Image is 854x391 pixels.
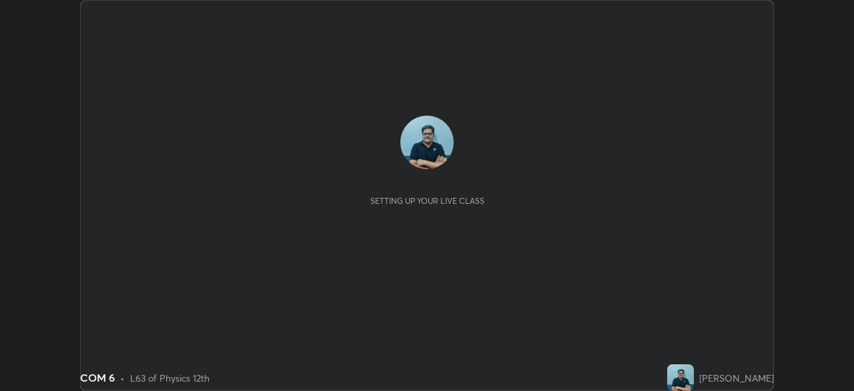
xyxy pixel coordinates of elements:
div: Setting up your live class [370,196,484,206]
div: L63 of Physics 12th [130,371,209,385]
div: [PERSON_NAME] [699,371,774,385]
div: COM 6 [80,370,115,386]
img: 3cc9671c434e4cc7a3e98729d35f74b5.jpg [400,116,454,169]
img: 3cc9671c434e4cc7a3e98729d35f74b5.jpg [667,364,694,391]
div: • [120,371,125,385]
